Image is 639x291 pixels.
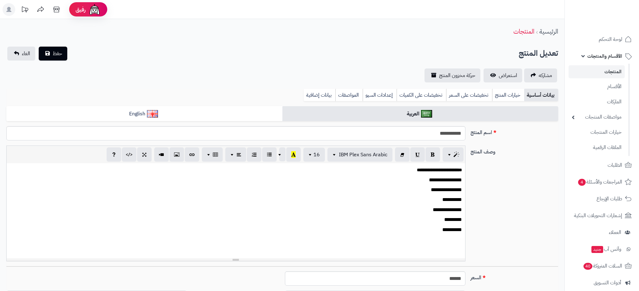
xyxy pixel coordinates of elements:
a: طلبات الإرجاع [569,191,635,206]
a: خيارات المنتج [492,89,524,101]
a: وآتس آبجديد [569,242,635,257]
img: العربية [421,110,432,118]
label: السعر [468,271,561,281]
span: حركة مخزون المنتج [439,72,475,79]
button: حفظ [39,47,67,61]
a: المراجعات والأسئلة4 [569,174,635,190]
span: رفيق [76,6,86,13]
span: لوحة التحكم [599,35,622,44]
a: الرئيسية [539,27,558,36]
a: إشعارات التحويلات البنكية [569,208,635,223]
span: إشعارات التحويلات البنكية [574,211,622,220]
a: السلات المتروكة40 [569,258,635,274]
img: logo-2.png [596,17,633,30]
span: أدوات التسويق [594,278,621,287]
a: أدوات التسويق [569,275,635,290]
a: العملاء [569,225,635,240]
span: الأقسام والمنتجات [587,52,622,61]
a: حركة مخزون المنتج [425,68,480,82]
span: 4 [578,179,586,186]
a: خيارات المنتجات [569,126,625,139]
span: العملاء [609,228,621,237]
img: English [147,110,158,118]
a: المواصفات [335,89,363,101]
a: استعراض [484,68,522,82]
a: العربية [282,106,558,122]
a: الغاء [7,47,35,61]
a: إعدادات السيو [363,89,397,101]
span: الطلبات [608,161,622,170]
a: الماركات [569,95,625,109]
a: مواصفات المنتجات [569,110,625,124]
span: مشاركه [539,72,552,79]
a: الأقسام [569,80,625,94]
img: ai-face.png [88,3,101,16]
label: وصف المنتج [468,145,561,156]
span: المراجعات والأسئلة [577,178,622,186]
a: تحديثات المنصة [17,3,33,17]
span: جديد [591,246,603,253]
span: 16 [313,151,320,158]
label: اسم المنتج [468,126,561,136]
a: الملفات الرقمية [569,141,625,154]
h2: تعديل المنتج [519,47,558,60]
a: تخفيضات على السعر [446,89,492,101]
a: بيانات أساسية [524,89,558,101]
span: وآتس آب [591,245,621,254]
span: 40 [583,263,592,270]
a: بيانات إضافية [304,89,335,101]
span: استعراض [499,72,517,79]
a: المنتجات [513,27,534,36]
span: IBM Plex Sans Arabic [339,151,387,158]
button: 16 [303,148,325,162]
a: تخفيضات على الكميات [397,89,446,101]
a: English [6,106,282,122]
span: حفظ [53,50,62,57]
a: الطلبات [569,158,635,173]
a: المنتجات [569,65,625,78]
a: مشاركه [524,68,557,82]
a: لوحة التحكم [569,32,635,47]
span: الغاء [22,50,30,57]
span: السلات المتروكة [583,262,622,270]
span: طلبات الإرجاع [596,194,622,203]
button: IBM Plex Sans Arabic [327,148,392,162]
